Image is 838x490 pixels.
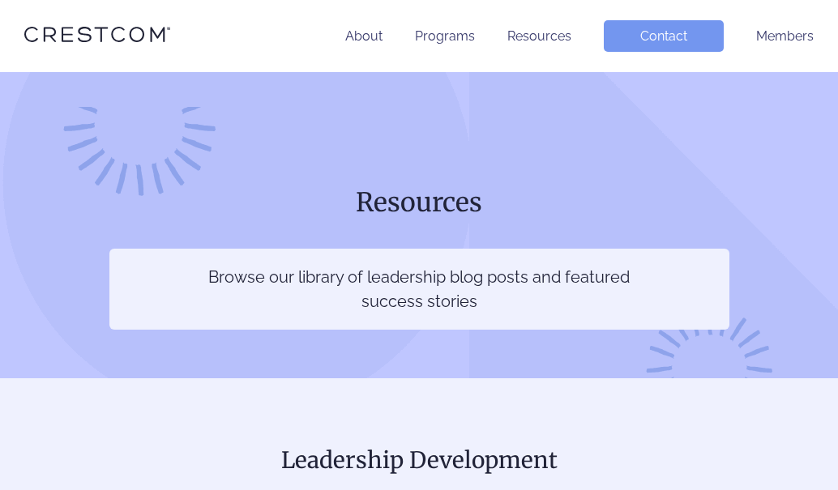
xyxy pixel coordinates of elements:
[24,443,814,477] h2: Leadership Development
[507,28,571,44] a: Resources
[604,20,724,52] a: Contact
[756,28,814,44] a: Members
[109,185,729,219] h1: Resources
[415,28,475,44] a: Programs
[207,265,631,313] p: Browse our library of leadership blog posts and featured success stories
[345,28,383,44] a: About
